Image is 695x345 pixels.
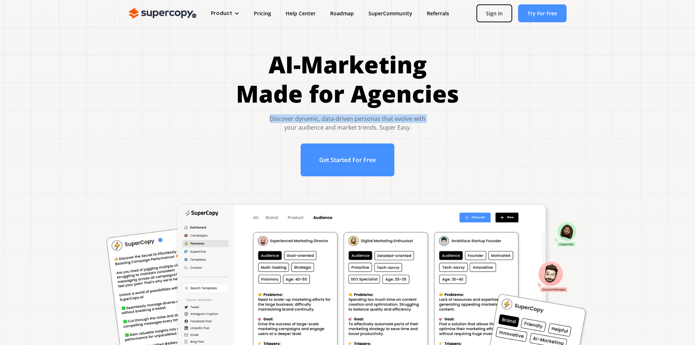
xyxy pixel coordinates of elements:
[204,7,247,20] div: Product
[361,7,420,20] a: SuperCommunity
[301,143,394,176] a: Get Started For Free
[476,4,512,22] a: Sign In
[518,4,567,22] a: Try For Free
[420,7,456,20] a: Referrals
[211,9,232,17] div: Product
[323,7,361,20] a: Roadmap
[247,7,278,20] a: Pricing
[278,7,323,20] a: Help Center
[236,114,459,132] div: Discover dynamic, data-driven personas that evolve with your audience and market trends. Super Easy.
[236,50,459,108] h1: AI-Marketing Made for Agencies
